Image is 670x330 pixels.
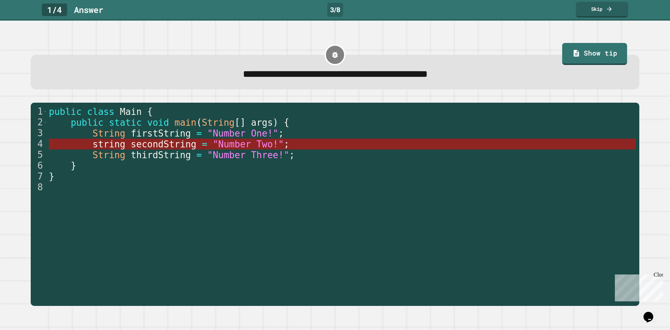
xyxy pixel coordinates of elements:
span: String [202,117,234,128]
span: String [92,128,125,139]
span: Toggle code folding, rows 1 through 7 [43,106,47,117]
span: void [147,117,169,128]
span: Toggle code folding, rows 2 through 6 [43,117,47,128]
span: secondString [131,139,196,149]
span: "Number Three!" [207,150,289,160]
span: Main [120,107,142,117]
div: Chat with us now!Close [3,3,48,44]
span: firstString [131,128,191,139]
div: Answer [74,3,103,16]
div: 1 [31,106,47,117]
span: public [49,107,82,117]
span: String [92,150,125,160]
a: Show tip [562,43,627,65]
span: "Number Two!" [213,139,284,149]
span: = [196,128,202,139]
span: string [92,139,125,149]
div: 8 [31,182,47,193]
span: static [109,117,142,128]
iframe: chat widget [612,272,663,301]
div: 7 [31,171,47,182]
span: thirdString [131,150,191,160]
div: 1 / 4 [42,3,67,16]
span: class [87,107,114,117]
div: 4 [31,139,47,149]
iframe: chat widget [641,302,663,323]
span: = [202,139,207,149]
div: 2 [31,117,47,128]
span: "Number One!" [207,128,278,139]
span: args [251,117,273,128]
a: Skip [576,2,628,17]
span: public [70,117,103,128]
span: = [196,150,202,160]
div: 6 [31,160,47,171]
span: main [174,117,196,128]
div: 5 [31,149,47,160]
div: 3 [31,128,47,139]
div: 3 / 8 [327,3,343,17]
